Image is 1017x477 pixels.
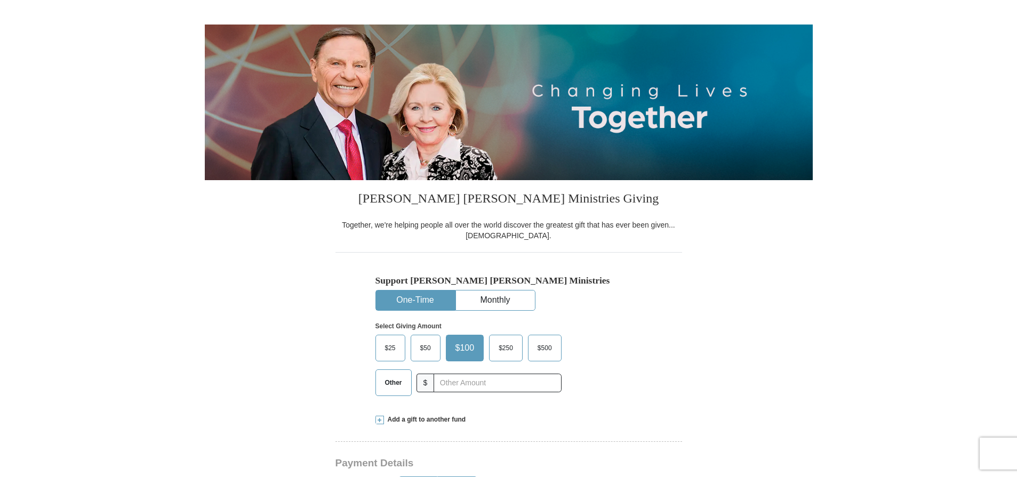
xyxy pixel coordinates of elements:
span: $500 [532,340,557,356]
span: Add a gift to another fund [384,415,466,424]
button: One-Time [376,290,455,310]
span: $50 [415,340,436,356]
input: Other Amount [434,374,561,392]
span: $25 [380,340,401,356]
span: $ [417,374,435,392]
h3: Payment Details [335,457,607,470]
button: Monthly [456,290,535,310]
span: Other [380,375,407,391]
span: $100 [450,340,480,356]
div: Together, we're helping people all over the world discover the greatest gift that has ever been g... [335,220,682,241]
h5: Support [PERSON_NAME] [PERSON_NAME] Ministries [375,275,642,286]
strong: Select Giving Amount [375,322,442,330]
h3: [PERSON_NAME] [PERSON_NAME] Ministries Giving [335,180,682,220]
span: $250 [493,340,518,356]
